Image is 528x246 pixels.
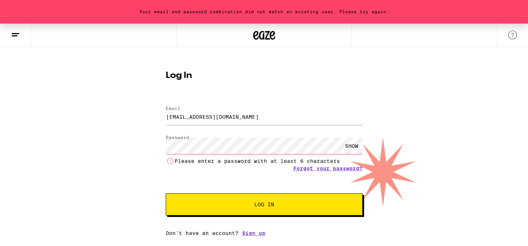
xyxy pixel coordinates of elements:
a: Sign up [242,230,265,236]
div: SHOW [341,138,363,154]
input: Email [166,108,363,125]
a: Forgot your password? [293,165,363,171]
li: Please enter a password with at least 6 characters [166,157,363,165]
span: Log In [254,202,274,207]
label: Password [166,135,189,140]
h1: Log In [166,71,363,80]
button: Log In [166,193,363,215]
label: Email [166,106,180,111]
div: Don't have an account? [166,230,363,236]
span: Hi. Need any help? [4,5,53,11]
